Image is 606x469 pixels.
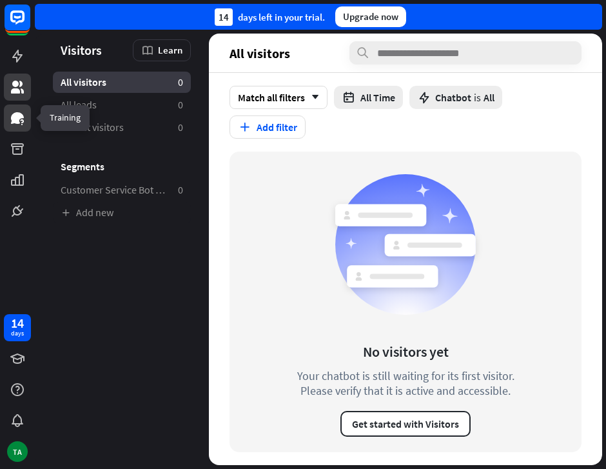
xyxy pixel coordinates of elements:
a: Add new [53,202,191,223]
button: Add filter [230,115,306,139]
i: arrow_down [305,94,319,101]
h3: Segments [53,160,191,173]
div: Match all filters [230,86,327,109]
button: All Time [334,86,403,109]
span: All leads [61,98,97,112]
div: Your chatbot is still waiting for its first visitor. Please verify that it is active and accessible. [273,368,538,398]
a: 14 days [4,314,31,341]
div: days [11,329,24,338]
aside: 0 [178,98,183,112]
span: Recent visitors [61,121,124,134]
a: All leads 0 [53,94,191,115]
span: Visitors [61,43,102,57]
div: No visitors yet [363,343,449,361]
div: days left in your trial. [215,8,325,26]
div: TA [7,441,28,462]
span: All [484,91,494,104]
button: Get started with Visitors [340,411,471,437]
aside: 0 [178,121,183,134]
a: Recent visitors 0 [53,117,191,138]
aside: 0 [178,183,183,197]
span: Customer Service Bot — Newsletter [61,183,168,197]
div: 14 [11,317,24,329]
span: Chatbot [435,91,471,104]
a: Customer Service Bot — Newsletter 0 [53,179,191,201]
div: Upgrade now [335,6,406,27]
span: is [474,91,481,104]
div: 14 [215,8,233,26]
button: Open LiveChat chat widget [10,5,49,44]
span: All visitors [61,75,106,89]
span: All visitors [230,46,290,61]
aside: 0 [178,75,183,89]
span: Learn [158,44,182,56]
